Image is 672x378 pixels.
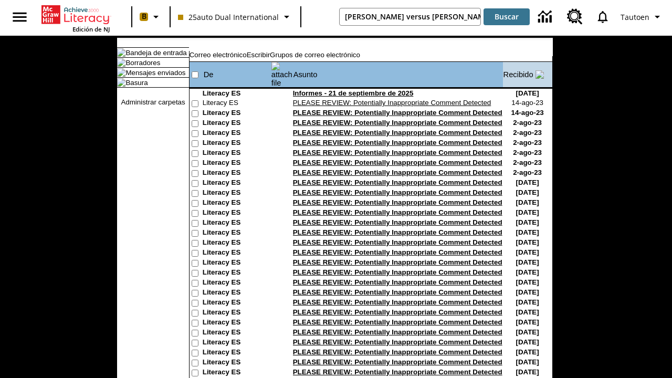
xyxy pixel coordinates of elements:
[293,89,414,97] a: Informes - 21 de septiembre de 2025
[511,109,543,117] nobr: 14-ago-23
[293,169,502,176] a: PLEASE REVIEW: Potentially Inappropriate Comment Detected
[203,328,271,338] td: Literacy ES
[293,198,502,206] a: PLEASE REVIEW: Potentially Inappropriate Comment Detected
[516,308,539,316] nobr: [DATE]
[72,25,110,33] span: Edición de NJ
[513,169,542,176] nobr: 2-ago-23
[516,208,539,216] nobr: [DATE]
[513,159,542,166] nobr: 2-ago-23
[203,248,271,258] td: Literacy ES
[293,348,502,356] a: PLEASE REVIEW: Potentially Inappropriate Comment Detected
[203,198,271,208] td: Literacy ES
[516,228,539,236] nobr: [DATE]
[203,149,271,159] td: Literacy ES
[203,109,271,119] td: Literacy ES
[203,308,271,318] td: Literacy ES
[516,338,539,346] nobr: [DATE]
[293,109,502,117] a: PLEASE REVIEW: Potentially Inappropriate Comment Detected
[484,8,530,25] button: Buscar
[293,188,502,196] a: PLEASE REVIEW: Potentially Inappropriate Comment Detected
[516,268,539,276] nobr: [DATE]
[516,368,539,376] nobr: [DATE]
[203,139,271,149] td: Literacy ES
[293,238,502,246] a: PLEASE REVIEW: Potentially Inappropriate Comment Detected
[174,7,297,26] button: Clase: 25auto Dual International, Selecciona una clase
[190,51,247,59] a: Correo electrónico
[125,69,185,77] a: Mensajes enviados
[135,7,166,26] button: Boost El color de la clase es melocotón. Cambiar el color de la clase.
[125,59,160,67] a: Borradores
[293,228,502,236] a: PLEASE REVIEW: Potentially Inappropriate Comment Detected
[203,358,271,368] td: Literacy ES
[535,70,544,79] img: arrow_down.gif
[203,278,271,288] td: Literacy ES
[616,7,668,26] button: Perfil/Configuración
[516,89,539,97] nobr: [DATE]
[203,318,271,328] td: Literacy ES
[117,58,125,67] img: folder_icon.gif
[561,3,589,31] a: Centro de recursos, Se abrirá en una pestaña nueva.
[621,12,649,23] span: Tautoen
[203,99,271,109] td: Literacy ES
[516,178,539,186] nobr: [DATE]
[293,208,502,216] a: PLEASE REVIEW: Potentially Inappropriate Comment Detected
[203,298,271,308] td: Literacy ES
[41,3,110,33] div: Portada
[203,368,271,378] td: Literacy ES
[203,238,271,248] td: Literacy ES
[178,12,279,23] span: 25auto Dual International
[293,308,502,316] a: PLEASE REVIEW: Potentially Inappropriate Comment Detected
[203,208,271,218] td: Literacy ES
[293,99,491,107] a: PLEASE REVIEW: Potentially Inappropriate Comment Detected
[203,129,271,139] td: Literacy ES
[203,178,271,188] td: Literacy ES
[293,129,502,136] a: PLEASE REVIEW: Potentially Inappropriate Comment Detected
[117,78,125,87] img: folder_icon.gif
[516,248,539,256] nobr: [DATE]
[516,348,539,356] nobr: [DATE]
[513,139,542,146] nobr: 2-ago-23
[203,258,271,268] td: Literacy ES
[293,278,502,286] a: PLEASE REVIEW: Potentially Inappropriate Comment Detected
[293,318,502,326] a: PLEASE REVIEW: Potentially Inappropriate Comment Detected
[293,248,502,256] a: PLEASE REVIEW: Potentially Inappropriate Comment Detected
[513,129,542,136] nobr: 2-ago-23
[503,70,533,79] a: Recibido
[516,358,539,366] nobr: [DATE]
[293,178,502,186] a: PLEASE REVIEW: Potentially Inappropriate Comment Detected
[4,2,35,33] button: Abrir el menú lateral
[516,298,539,306] nobr: [DATE]
[293,159,502,166] a: PLEASE REVIEW: Potentially Inappropriate Comment Detected
[125,79,148,87] a: Basura
[511,99,543,107] nobr: 14-ago-23
[293,268,502,276] a: PLEASE REVIEW: Potentially Inappropriate Comment Detected
[203,338,271,348] td: Literacy ES
[293,298,502,306] a: PLEASE REVIEW: Potentially Inappropriate Comment Detected
[293,328,502,336] a: PLEASE REVIEW: Potentially Inappropriate Comment Detected
[203,89,271,99] td: Literacy ES
[203,348,271,358] td: Literacy ES
[117,48,125,57] img: folder_icon_pick.gif
[293,139,502,146] a: PLEASE REVIEW: Potentially Inappropriate Comment Detected
[247,51,270,59] a: Escribir
[204,70,214,79] a: De
[589,3,616,30] a: Notificaciones
[117,68,125,77] img: folder_icon.gif
[203,169,271,178] td: Literacy ES
[516,318,539,326] nobr: [DATE]
[293,218,502,226] a: PLEASE REVIEW: Potentially Inappropriate Comment Detected
[513,119,542,127] nobr: 2-ago-23
[516,188,539,196] nobr: [DATE]
[516,328,539,336] nobr: [DATE]
[142,10,146,23] span: B
[271,62,292,87] img: attach file
[293,258,502,266] a: PLEASE REVIEW: Potentially Inappropriate Comment Detected
[532,3,561,31] a: Centro de información
[516,258,539,266] nobr: [DATE]
[293,358,502,366] a: PLEASE REVIEW: Potentially Inappropriate Comment Detected
[516,288,539,296] nobr: [DATE]
[293,70,318,79] a: Asunto
[203,288,271,298] td: Literacy ES
[516,198,539,206] nobr: [DATE]
[340,8,481,25] input: Buscar campo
